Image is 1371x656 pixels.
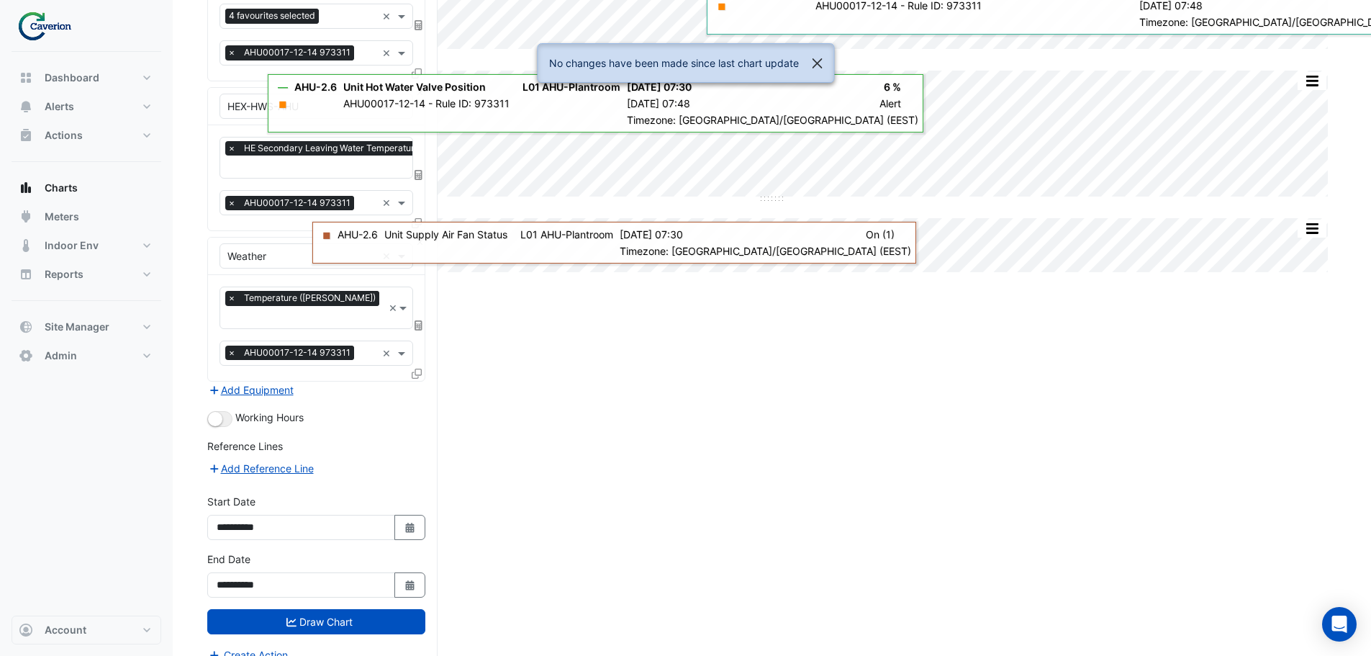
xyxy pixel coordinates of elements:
[45,320,109,334] span: Site Manager
[225,9,319,23] span: 4 favourites selected
[537,43,834,83] ngb-alert: No changes have been made since last chart update
[12,174,161,202] button: Charts
[1298,72,1326,90] button: More Options
[382,45,394,60] span: Clear
[404,579,417,591] fa-icon: Select Date
[12,92,161,121] button: Alerts
[19,128,33,143] app-icon: Actions
[19,181,33,195] app-icon: Charts
[12,313,161,341] button: Site Manager
[12,260,161,289] button: Reports
[12,341,161,370] button: Admin
[412,67,422,79] span: Clone Favourites and Tasks from this Equipment to other Equipment
[19,349,33,363] app-icon: Admin
[240,346,354,360] span: AHU00017-12-14 973311
[207,494,255,509] label: Start Date
[415,88,425,97] button: Close
[19,238,33,253] app-icon: Indoor Env
[207,439,283,454] label: Reference Lines
[412,169,425,181] span: Choose Function
[207,552,250,567] label: End Date
[12,202,161,231] button: Meters
[404,521,417,534] fa-icon: Select Date
[382,9,394,24] span: Clear
[382,195,394,210] span: Clear
[45,210,79,224] span: Meters
[19,210,33,224] app-icon: Meters
[12,616,161,644] button: Account
[225,196,238,210] span: ×
[12,63,161,92] button: Dashboard
[45,181,78,195] span: Charts
[45,128,83,143] span: Actions
[412,19,425,31] span: Choose Function
[382,99,394,114] span: Clear
[240,196,354,210] span: AHU00017-12-14 973311
[240,45,354,60] span: AHU00017-12-14 973311
[382,346,394,361] span: Clear
[19,267,33,282] app-icon: Reports
[235,411,304,423] span: Working Hours
[1298,220,1326,238] button: More Options
[207,460,315,477] button: Add Reference Line
[19,320,33,334] app-icon: Site Manager
[45,349,77,363] span: Admin
[45,267,83,282] span: Reports
[19,71,33,85] app-icon: Dashboard
[1322,607,1357,642] div: Open Intercom Messenger
[415,238,425,247] button: Close
[45,99,74,114] span: Alerts
[412,217,422,229] span: Clone Favourites and Tasks from this Equipment to other Equipment
[207,382,294,398] button: Add Equipment
[12,231,161,260] button: Indoor Env
[225,141,238,156] span: ×
[382,248,394,264] span: Clear
[45,623,86,637] span: Account
[240,291,379,305] span: Temperature (Celcius)
[45,71,99,85] span: Dashboard
[240,141,515,156] span: HE Secondary Leaving Water Temperature - L01, Heating-Station
[17,12,82,40] img: Company Logo
[45,238,99,253] span: Indoor Env
[207,609,425,634] button: Draw Chart
[800,44,833,83] button: Close
[412,367,422,379] span: Clone Favourites and Tasks from this Equipment to other Equipment
[225,45,238,60] span: ×
[12,121,161,150] button: Actions
[19,99,33,114] app-icon: Alerts
[225,346,238,360] span: ×
[225,291,238,305] span: ×
[412,319,425,331] span: Choose Function
[389,300,398,315] span: Clear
